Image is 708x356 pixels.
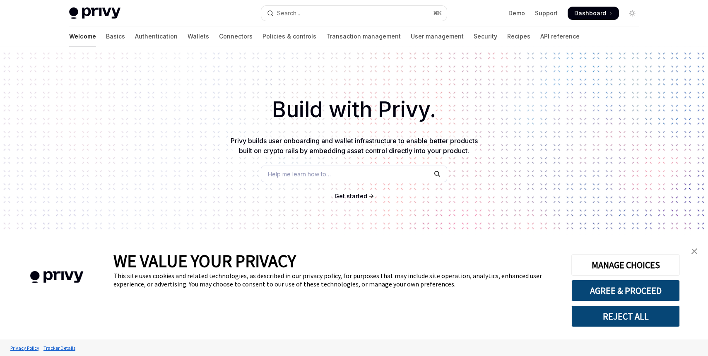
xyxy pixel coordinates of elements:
[231,137,478,155] span: Privy builds user onboarding and wallet infrastructure to enable better products built on crypto ...
[326,26,401,46] a: Transaction management
[12,259,101,295] img: company logo
[507,26,530,46] a: Recipes
[433,10,442,17] span: ⌘ K
[261,6,447,21] button: Open search
[571,280,680,301] button: AGREE & PROCEED
[106,26,125,46] a: Basics
[535,9,558,17] a: Support
[626,7,639,20] button: Toggle dark mode
[686,243,703,260] a: close banner
[13,94,695,126] h1: Build with Privy.
[411,26,464,46] a: User management
[262,26,316,46] a: Policies & controls
[69,26,96,46] a: Welcome
[508,9,525,17] a: Demo
[568,7,619,20] a: Dashboard
[135,26,178,46] a: Authentication
[571,305,680,327] button: REJECT ALL
[268,170,331,178] span: Help me learn how to…
[113,250,296,272] span: WE VALUE YOUR PRIVACY
[335,192,367,200] span: Get started
[277,8,300,18] div: Search...
[219,26,253,46] a: Connectors
[8,341,41,355] a: Privacy Policy
[474,26,497,46] a: Security
[574,9,606,17] span: Dashboard
[540,26,580,46] a: API reference
[188,26,209,46] a: Wallets
[571,254,680,276] button: MANAGE CHOICES
[69,7,120,19] img: light logo
[335,192,367,200] a: Get started
[691,248,697,254] img: close banner
[41,341,77,355] a: Tracker Details
[113,272,559,288] div: This site uses cookies and related technologies, as described in our privacy policy, for purposes...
